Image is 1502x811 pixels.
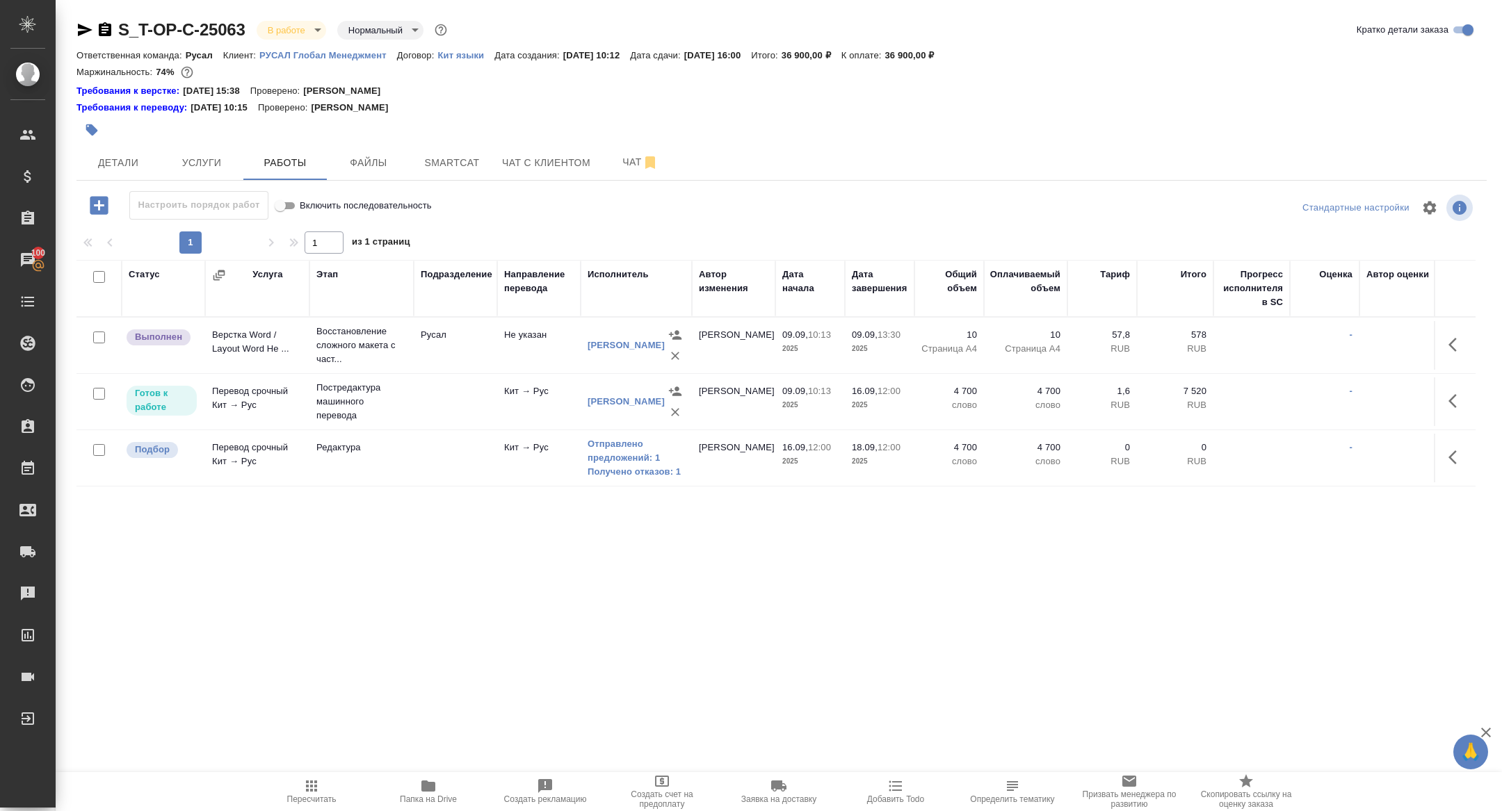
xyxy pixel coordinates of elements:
[212,268,226,282] button: Сгруппировать
[841,50,885,60] p: К оплате:
[1459,737,1483,767] span: 🙏
[808,442,831,452] p: 12:00
[252,154,318,172] span: Работы
[168,154,235,172] span: Услуги
[205,377,309,426] td: Перевод срочный Кит → Рус
[186,50,223,60] p: Русал
[852,342,907,356] p: 2025
[921,454,977,468] p: слово
[921,328,977,342] p: 10
[135,386,188,414] p: Готов к работе
[563,50,631,60] p: [DATE] 10:12
[630,50,684,60] p: Дата сдачи:
[588,396,665,407] a: [PERSON_NAME]
[191,101,258,115] p: [DATE] 10:15
[1350,329,1352,340] a: -
[692,377,775,426] td: [PERSON_NAME]
[1188,772,1305,811] button: Скопировать ссылку на оценку заказа
[156,67,177,77] p: 74%
[76,84,183,98] div: Нажми, чтобы открыть папку с инструкцией
[259,50,397,60] p: РУСАЛ Глобал Менеджмент
[808,386,831,396] p: 10:13
[316,268,338,281] div: Этап
[3,243,52,277] a: 100
[76,115,107,145] button: Добавить тэг
[604,772,720,811] button: Создать счет на предоплату
[497,434,581,482] td: Кит → Рус
[421,268,492,281] div: Подразделение
[878,386,901,396] p: 12:00
[335,154,402,172] span: Файлы
[885,50,944,60] p: 36 900,00 ₽
[497,321,581,370] td: Не указан
[1299,197,1413,219] div: split button
[1074,454,1130,468] p: RUB
[665,325,686,345] button: Назначить
[692,321,775,370] td: [PERSON_NAME]
[970,794,1054,804] span: Определить тематику
[782,342,838,356] p: 2025
[588,340,665,350] a: [PERSON_NAME]
[414,321,497,370] td: Русал
[494,50,563,60] p: Дата создания:
[991,454,1060,468] p: слово
[1074,441,1130,454] p: 0
[1440,384,1473,418] button: Здесь прячутся важные кнопки
[699,268,768,295] div: Автор изменения
[419,154,485,172] span: Smartcat
[316,325,407,366] p: Восстановление сложного макета с част...
[878,329,901,340] p: 13:30
[76,101,191,115] a: Требования к переводу:
[665,345,686,366] button: Удалить
[782,454,838,468] p: 2025
[250,84,304,98] p: Проверено:
[852,398,907,412] p: 2025
[1196,789,1296,809] span: Скопировать ссылку на оценку заказа
[921,398,977,412] p: слово
[1100,268,1130,281] div: Тариф
[178,63,196,81] button: 8098.00 RUB;
[258,101,312,115] p: Проверено:
[205,321,309,370] td: Верстка Word / Layout Word Не ...
[259,49,397,60] a: РУСАЛ Глобал Менеджмент
[253,772,370,811] button: Пересчитать
[287,794,337,804] span: Пересчитать
[257,21,326,40] div: В работе
[1074,384,1130,398] p: 1,6
[303,84,391,98] p: [PERSON_NAME]
[311,101,398,115] p: [PERSON_NAME]
[692,434,775,482] td: [PERSON_NAME]
[1074,328,1130,342] p: 57,8
[397,50,438,60] p: Договор:
[852,454,907,468] p: 2025
[432,21,450,39] button: Доп статусы указывают на важность/срочность заказа
[1144,328,1206,342] p: 578
[1144,398,1206,412] p: RUB
[954,772,1071,811] button: Определить тематику
[921,268,977,295] div: Общий объем
[782,268,838,295] div: Дата начала
[135,443,170,457] p: Подбор
[991,384,1060,398] p: 4 700
[1079,789,1179,809] span: Призвать менеджера по развитию
[665,381,686,402] button: Назначить
[720,772,837,811] button: Заявка на доставку
[1144,384,1206,398] p: 7 520
[808,329,831,340] p: 10:13
[23,246,54,260] span: 100
[921,441,977,454] p: 4 700
[437,50,494,60] p: Кит языки
[129,268,160,281] div: Статус
[125,328,198,347] div: Исполнитель завершил работу
[316,441,407,454] p: Редактура
[607,154,674,171] span: Чат
[264,24,309,36] button: В работе
[852,268,907,295] div: Дата завершения
[205,434,309,482] td: Перевод срочный Кит → Рус
[337,21,423,40] div: В работе
[97,22,113,38] button: Скопировать ссылку
[1220,268,1283,309] div: Прогресс исполнителя в SC
[1413,191,1446,224] span: Настроить таблицу
[437,49,494,60] a: Кит языки
[991,342,1060,356] p: Страница А4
